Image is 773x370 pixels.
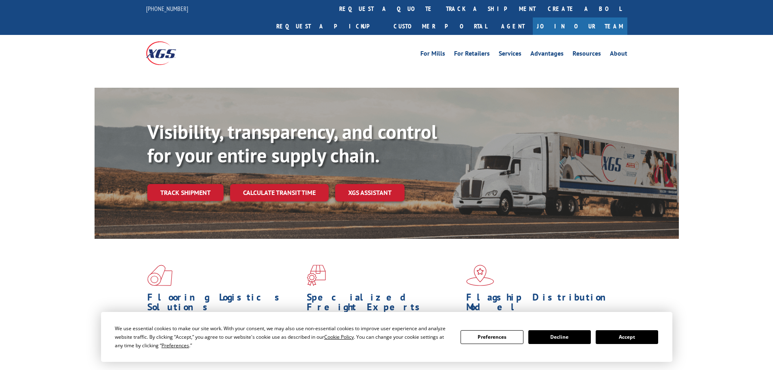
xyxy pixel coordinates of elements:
[147,119,437,168] b: Visibility, transparency, and control for your entire supply chain.
[161,342,189,349] span: Preferences
[147,184,224,201] a: Track shipment
[533,17,627,35] a: Join Our Team
[324,333,354,340] span: Cookie Policy
[270,17,388,35] a: Request a pickup
[573,50,601,59] a: Resources
[596,330,658,344] button: Accept
[530,50,564,59] a: Advantages
[335,184,405,201] a: XGS ASSISTANT
[101,312,672,362] div: Cookie Consent Prompt
[388,17,493,35] a: Customer Portal
[147,292,301,316] h1: Flooring Logistics Solutions
[147,265,172,286] img: xgs-icon-total-supply-chain-intelligence-red
[461,330,523,344] button: Preferences
[454,50,490,59] a: For Retailers
[307,265,326,286] img: xgs-icon-focused-on-flooring-red
[307,292,460,316] h1: Specialized Freight Experts
[610,50,627,59] a: About
[466,292,620,316] h1: Flagship Distribution Model
[528,330,591,344] button: Decline
[493,17,533,35] a: Agent
[230,184,329,201] a: Calculate transit time
[499,50,521,59] a: Services
[466,265,494,286] img: xgs-icon-flagship-distribution-model-red
[420,50,445,59] a: For Mills
[115,324,451,350] div: We use essential cookies to make our site work. With your consent, we may also use non-essential ...
[146,4,188,13] a: [PHONE_NUMBER]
